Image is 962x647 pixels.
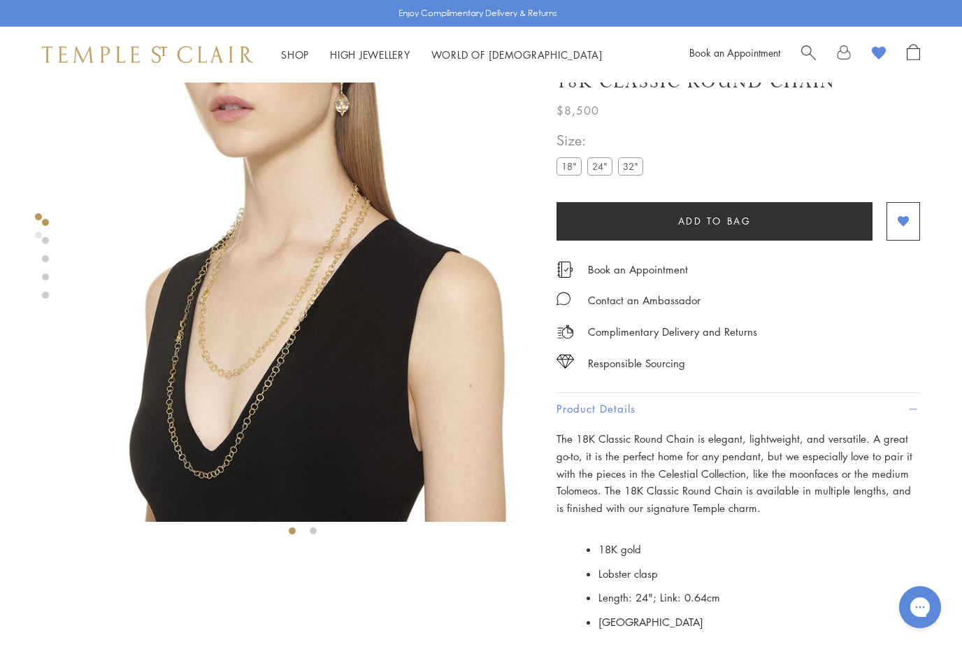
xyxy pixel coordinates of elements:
[557,355,574,369] img: icon_sourcing.svg
[587,157,612,175] label: 24"
[598,537,920,562] li: 18K gold
[588,323,757,341] p: Complimentary Delivery and Returns
[557,129,649,152] span: Size:
[588,292,701,309] div: Contact an Ambassador
[598,610,920,634] li: [GEOGRAPHIC_DATA]
[557,262,573,278] img: icon_appointment.svg
[431,48,603,62] a: World of [DEMOGRAPHIC_DATA]World of [DEMOGRAPHIC_DATA]
[557,202,873,241] button: Add to bag
[330,48,410,62] a: High JewelleryHigh Jewellery
[588,262,688,277] a: Book an Appointment
[801,44,816,65] a: Search
[588,355,685,372] div: Responsible Sourcing
[557,101,599,120] span: $8,500
[399,6,557,20] p: Enjoy Complimentary Delivery & Returns
[598,562,920,586] li: Lobster clasp
[557,430,920,517] p: The 18K Classic Round Chain is elegant, lightweight, and versatile. A great go-to, it is the perf...
[70,56,536,522] img: N88853-RD24
[42,46,253,63] img: Temple St. Clair
[557,323,574,341] img: icon_delivery.svg
[598,585,920,610] li: Length: 24"; Link: 0.64cm
[907,44,920,65] a: Open Shopping Bag
[892,581,948,633] iframe: Gorgias live chat messenger
[281,46,603,64] nav: Main navigation
[618,157,643,175] label: 32"
[557,157,582,175] label: 18"
[557,292,570,306] img: MessageIcon-01_2.svg
[689,45,780,59] a: Book an Appointment
[281,48,309,62] a: ShopShop
[678,213,752,229] span: Add to bag
[557,393,920,425] button: Product Details
[35,210,42,250] div: Product gallery navigation
[872,44,886,65] a: View Wishlist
